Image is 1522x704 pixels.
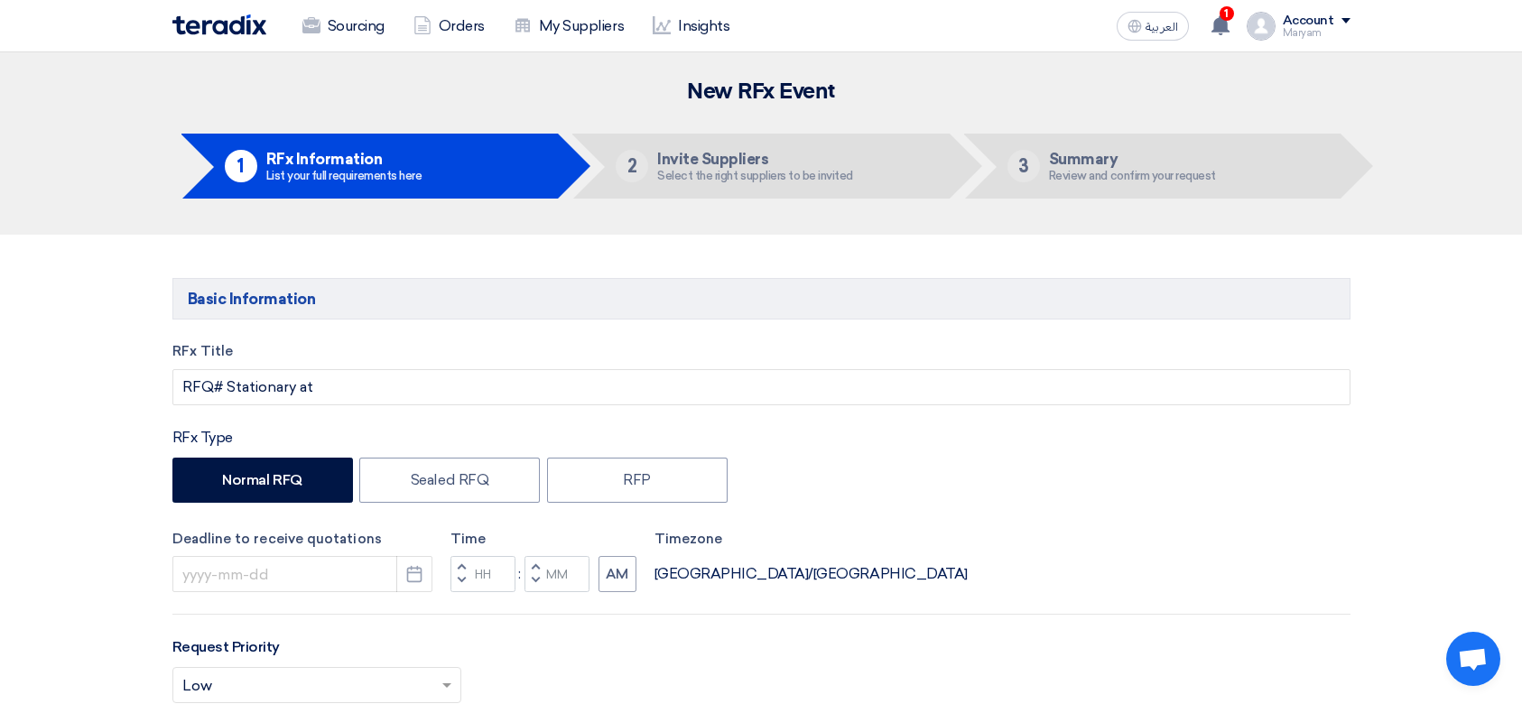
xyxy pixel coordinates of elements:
[547,458,728,503] label: RFP
[172,529,432,550] label: Deadline to receive quotations
[1283,28,1350,38] div: Maryam
[524,556,589,592] input: Minutes
[515,563,524,585] div: :
[172,14,266,35] img: Teradix logo
[399,6,499,46] a: Orders
[1146,21,1178,33] span: العربية
[225,150,257,182] div: 1
[1049,151,1216,167] h5: Summary
[359,458,540,503] label: Sealed RFQ
[450,556,515,592] input: Hours
[616,150,648,182] div: 2
[1117,12,1189,41] button: العربية
[638,6,744,46] a: Insights
[172,636,280,658] label: Request Priority
[1283,14,1334,29] div: Account
[657,170,853,181] div: Select the right suppliers to be invited
[266,170,422,181] div: List your full requirements here
[172,556,432,592] input: yyyy-mm-dd
[499,6,638,46] a: My Suppliers
[172,79,1350,105] h2: New RFx Event
[266,151,422,167] h5: RFx Information
[288,6,399,46] a: Sourcing
[172,369,1350,405] input: e.g. New ERP System, Server Visualization Project...
[1049,170,1216,181] div: Review and confirm your request
[172,427,1350,449] div: RFx Type
[1446,632,1500,686] a: Open chat
[450,529,636,550] label: Time
[172,278,1350,320] h5: Basic Information
[654,529,968,550] label: Timezone
[657,151,853,167] h5: Invite Suppliers
[599,556,636,592] button: AM
[1247,12,1276,41] img: profile_test.png
[1220,6,1234,21] span: 1
[654,563,968,585] div: [GEOGRAPHIC_DATA]/[GEOGRAPHIC_DATA]
[1007,150,1040,182] div: 3
[172,458,353,503] label: Normal RFQ
[172,341,1350,362] label: RFx Title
